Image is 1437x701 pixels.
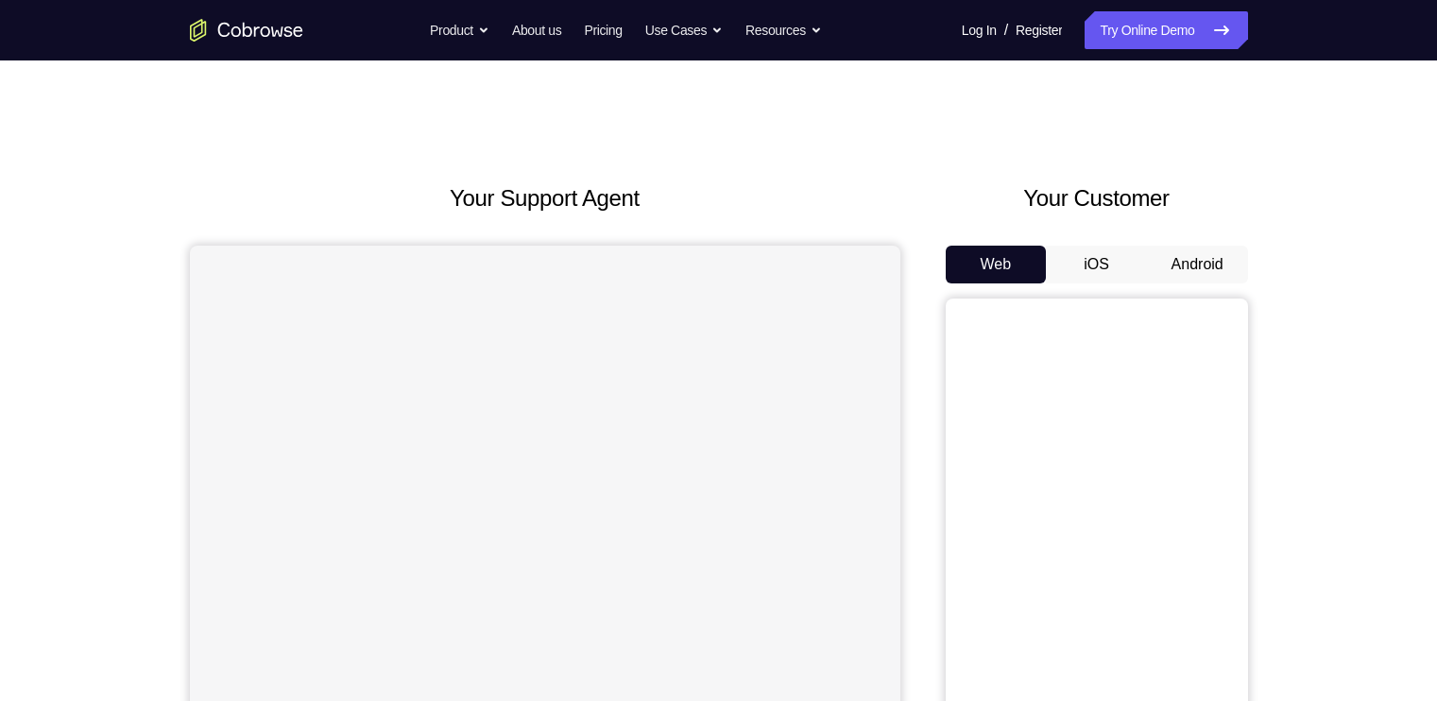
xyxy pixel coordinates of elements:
[1004,19,1008,42] span: /
[430,11,489,49] button: Product
[190,181,900,215] h2: Your Support Agent
[512,11,561,49] a: About us
[1046,246,1147,283] button: iOS
[1085,11,1247,49] a: Try Online Demo
[1147,246,1248,283] button: Android
[190,19,303,42] a: Go to the home page
[645,11,723,49] button: Use Cases
[584,11,622,49] a: Pricing
[745,11,822,49] button: Resources
[962,11,997,49] a: Log In
[946,246,1047,283] button: Web
[1016,11,1062,49] a: Register
[946,181,1248,215] h2: Your Customer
